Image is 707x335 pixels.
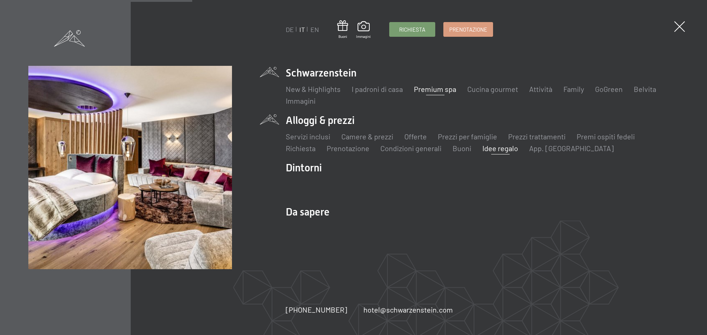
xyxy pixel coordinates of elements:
[380,144,442,153] a: Condizioni generali
[356,34,371,39] span: Immagini
[286,304,347,315] a: [PHONE_NUMBER]
[577,132,635,141] a: Premi ospiti fedeli
[563,85,584,93] a: Family
[453,144,471,153] a: Buoni
[467,85,518,93] a: Cucina gourmet
[352,85,403,93] a: I padroni di casa
[634,85,656,93] a: Belvita
[286,25,294,33] a: DE
[286,96,316,105] a: Immagini
[286,305,347,314] span: [PHONE_NUMBER]
[399,26,425,33] span: Richiesta
[529,144,614,153] a: App. [GEOGRAPHIC_DATA]
[444,22,493,36] a: Prenotazione
[363,304,453,315] a: hotel@schwarzenstein.com
[286,144,316,153] a: Richiesta
[404,132,427,141] a: Offerte
[286,132,330,141] a: Servizi inclusi
[438,132,497,141] a: Prezzi per famiglie
[595,85,623,93] a: GoGreen
[390,22,435,36] a: Richiesta
[482,144,518,153] a: Idee regalo
[508,132,566,141] a: Prezzi trattamenti
[286,85,341,93] a: New & Highlights
[327,144,369,153] a: Prenotazione
[337,34,348,39] span: Buoni
[414,85,456,93] a: Premium spa
[310,25,319,33] a: EN
[341,132,393,141] a: Camere & prezzi
[299,25,305,33] a: IT
[529,85,552,93] a: Attività
[337,20,348,39] a: Buoni
[449,26,487,33] span: Prenotazione
[356,21,371,39] a: Immagini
